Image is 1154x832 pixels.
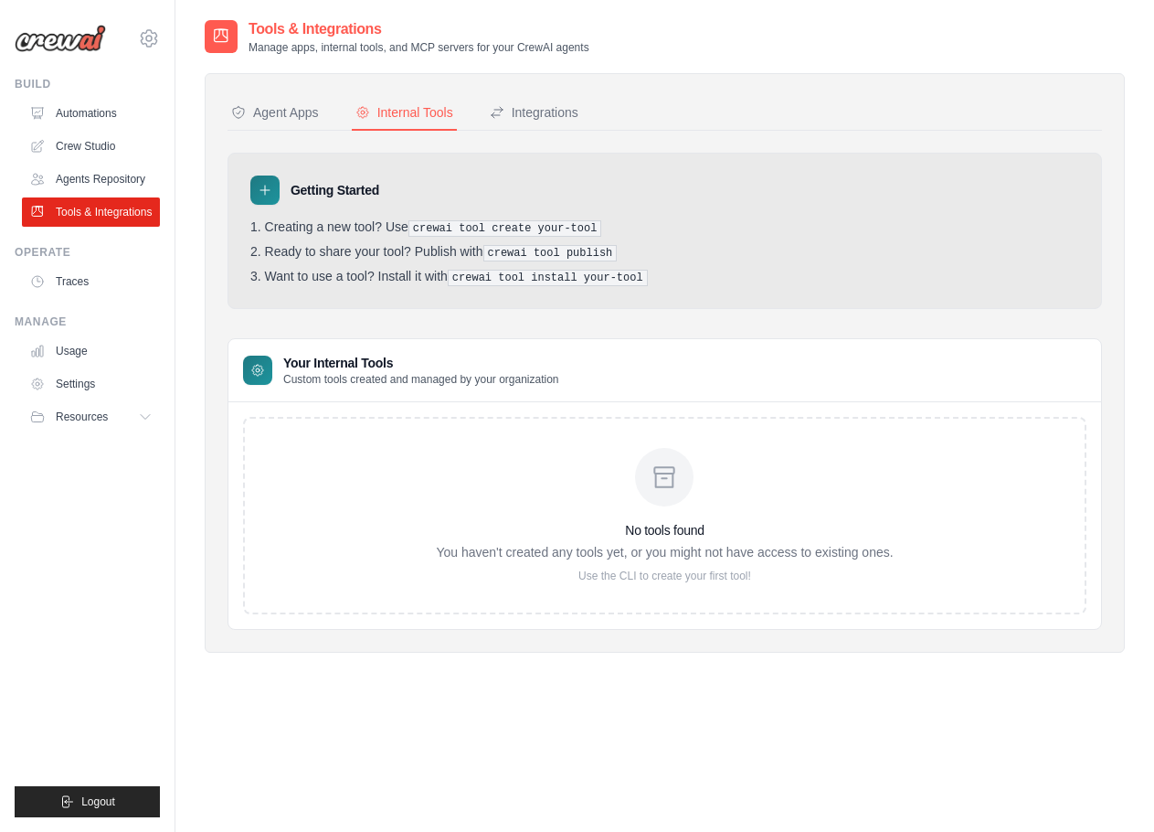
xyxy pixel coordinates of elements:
[56,410,108,424] span: Resources
[490,103,578,122] div: Integrations
[22,402,160,432] button: Resources
[250,244,1079,261] li: Ready to share your tool? Publish with
[81,795,115,809] span: Logout
[15,245,160,260] div: Operate
[15,25,106,52] img: Logo
[15,315,160,329] div: Manage
[291,181,379,199] h3: Getting Started
[22,99,160,128] a: Automations
[15,77,160,91] div: Build
[22,369,160,399] a: Settings
[249,40,589,55] p: Manage apps, internal tools, and MCP servers for your CrewAI agents
[22,267,160,296] a: Traces
[436,543,893,561] p: You haven't created any tools yet, or you might not have access to existing ones.
[448,270,648,286] pre: crewai tool install your-tool
[283,372,559,387] p: Custom tools created and managed by your organization
[231,103,319,122] div: Agent Apps
[408,220,602,237] pre: crewai tool create your-tool
[250,219,1079,237] li: Creating a new tool? Use
[283,354,559,372] h3: Your Internal Tools
[483,245,618,261] pre: crewai tool publish
[436,569,893,583] p: Use the CLI to create your first tool!
[22,197,160,227] a: Tools & Integrations
[352,96,457,131] button: Internal Tools
[249,18,589,40] h2: Tools & Integrations
[22,165,160,194] a: Agents Repository
[228,96,323,131] button: Agent Apps
[355,103,453,122] div: Internal Tools
[250,269,1079,286] li: Want to use a tool? Install it with
[22,336,160,366] a: Usage
[15,786,160,817] button: Logout
[486,96,582,131] button: Integrations
[436,521,893,539] h3: No tools found
[22,132,160,161] a: Crew Studio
